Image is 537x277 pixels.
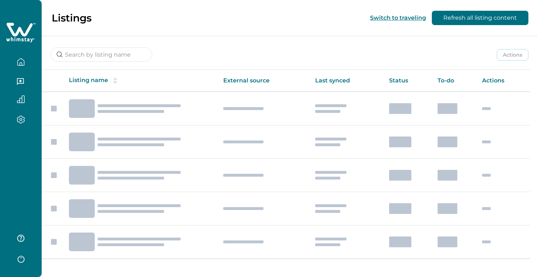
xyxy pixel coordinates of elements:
[383,70,432,92] th: Status
[52,12,92,24] p: Listings
[50,47,152,62] input: Search by listing name
[218,70,309,92] th: External source
[497,49,528,61] button: Actions
[476,70,530,92] th: Actions
[432,70,476,92] th: To-do
[108,77,122,84] button: sorting
[309,70,383,92] th: Last synced
[63,70,218,92] th: Listing name
[432,11,528,25] button: Refresh all listing content
[370,14,426,21] button: Switch to traveling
